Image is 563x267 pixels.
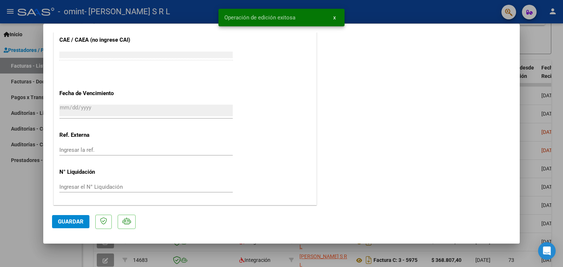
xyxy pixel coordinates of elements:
span: x [333,14,336,21]
p: N° Liquidación [59,168,135,176]
div: Open Intercom Messenger [538,242,556,260]
p: Fecha de Vencimiento [59,89,135,98]
span: Guardar [58,218,84,225]
span: Operación de edición exitosa [224,14,295,21]
button: x [327,11,342,24]
p: Ref. Externa [59,131,135,139]
p: CAE / CAEA (no ingrese CAI) [59,36,135,44]
button: Guardar [52,215,89,228]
